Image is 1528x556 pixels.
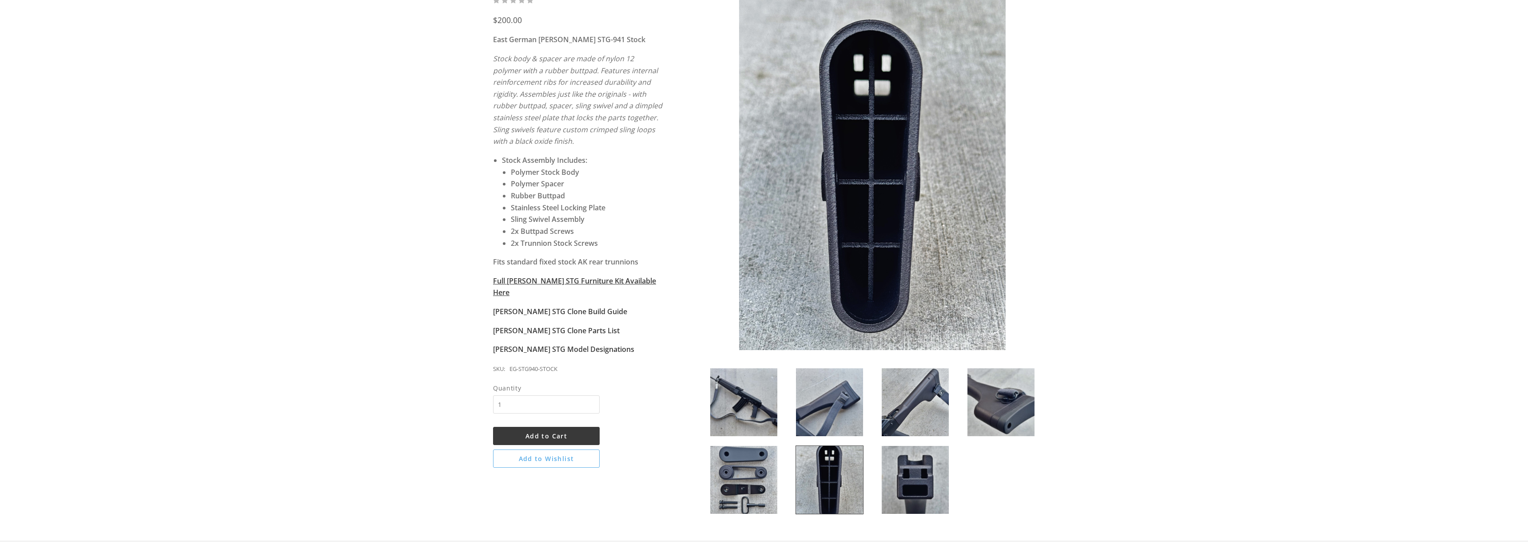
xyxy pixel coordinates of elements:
[511,179,564,189] strong: Polymer Spacer
[493,257,638,267] strong: Fits standard fixed stock AK rear trunnions
[796,446,863,514] img: Wieger STG-940 Reproduction Polymer Stock
[511,167,579,177] strong: Polymer Stock Body
[525,432,567,440] span: Add to Cart
[493,427,600,445] button: Add to Cart
[511,203,605,213] strong: Stainless Steel Locking Plate
[493,383,600,393] span: Quantity
[493,307,627,316] a: [PERSON_NAME] STG Clone Build Guide
[509,364,557,374] div: EG-STG940-STOCK
[882,446,949,514] img: Wieger STG-940 Reproduction Polymer Stock
[493,344,634,354] a: [PERSON_NAME] STG Model Designations
[511,214,585,224] strong: Sling Swivel Assembly
[796,368,863,436] img: Wieger STG-940 Reproduction Polymer Stock
[967,368,1035,436] img: Wieger STG-940 Reproduction Polymer Stock
[710,446,777,514] img: Wieger STG-940 Reproduction Polymer Stock
[502,155,587,165] strong: Stock Assembly Includes:
[493,364,505,374] div: SKU:
[493,450,600,468] button: Add to Wishlist
[511,226,574,236] strong: 2x Buttpad Screws
[493,35,645,44] strong: East German [PERSON_NAME] STG-941 Stock
[493,54,662,146] em: Stock body & spacer are made of nylon 12 polymer with a rubber buttpad. Features internal reinfor...
[493,326,620,335] a: [PERSON_NAME] STG Clone Parts List
[493,395,600,414] input: Quantity
[710,368,777,436] img: Wieger STG-940 Reproduction Polymer Stock
[493,15,522,25] span: $200.00
[882,368,949,436] img: Wieger STG-940 Reproduction Polymer Stock
[511,238,598,248] strong: 2x Trunnion Stock Screws
[511,191,565,201] strong: Rubber Buttpad
[493,276,656,298] a: Full [PERSON_NAME] STG Furniture Kit Available Here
